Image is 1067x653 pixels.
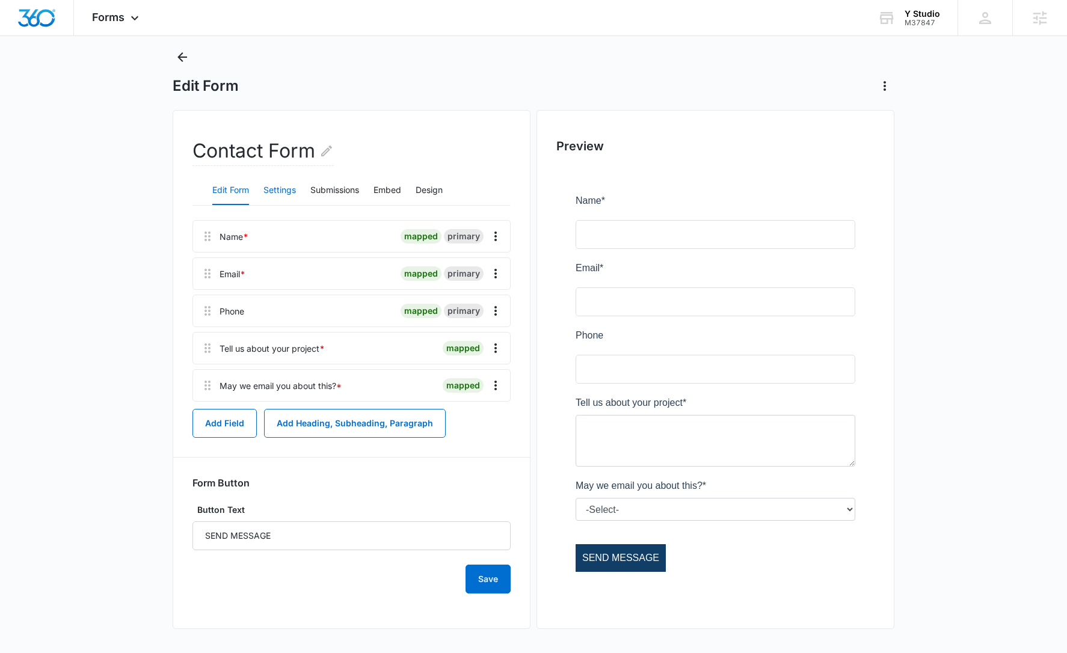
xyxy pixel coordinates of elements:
div: primary [444,229,484,244]
button: Overflow Menu [486,376,505,395]
button: Submissions [310,176,359,205]
button: Design [416,176,443,205]
div: mapped [401,266,441,281]
button: Add Heading, Subheading, Paragraph [264,409,446,438]
div: mapped [401,304,441,318]
span: SEND MESSAGE [7,359,84,369]
div: primary [444,304,484,318]
h2: Preview [556,137,875,155]
button: Save [466,565,511,593]
div: mapped [401,229,441,244]
h2: Contact Form [192,136,334,166]
div: May we email you about this? [220,379,342,392]
button: Edit Form Name [319,136,334,165]
button: Edit Form [212,176,249,205]
h3: Form Button [192,477,250,489]
button: Back [173,48,192,67]
button: Overflow Menu [486,227,505,246]
div: mapped [443,341,484,355]
button: Overflow Menu [486,264,505,283]
h1: Edit Form [173,77,239,95]
button: Overflow Menu [486,301,505,320]
div: Name [220,230,248,243]
button: Add Field [192,409,257,438]
span: Forms [92,11,125,23]
div: account id [905,19,940,27]
div: mapped [443,378,484,393]
div: Tell us about your project [220,342,325,355]
button: Overflow Menu [486,339,505,358]
div: Email [220,268,245,280]
label: Button Text [192,503,511,517]
div: Phone [220,305,244,317]
div: primary [444,266,484,281]
div: account name [905,9,940,19]
button: Actions [875,76,894,96]
button: Embed [374,176,401,205]
button: Settings [263,176,296,205]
